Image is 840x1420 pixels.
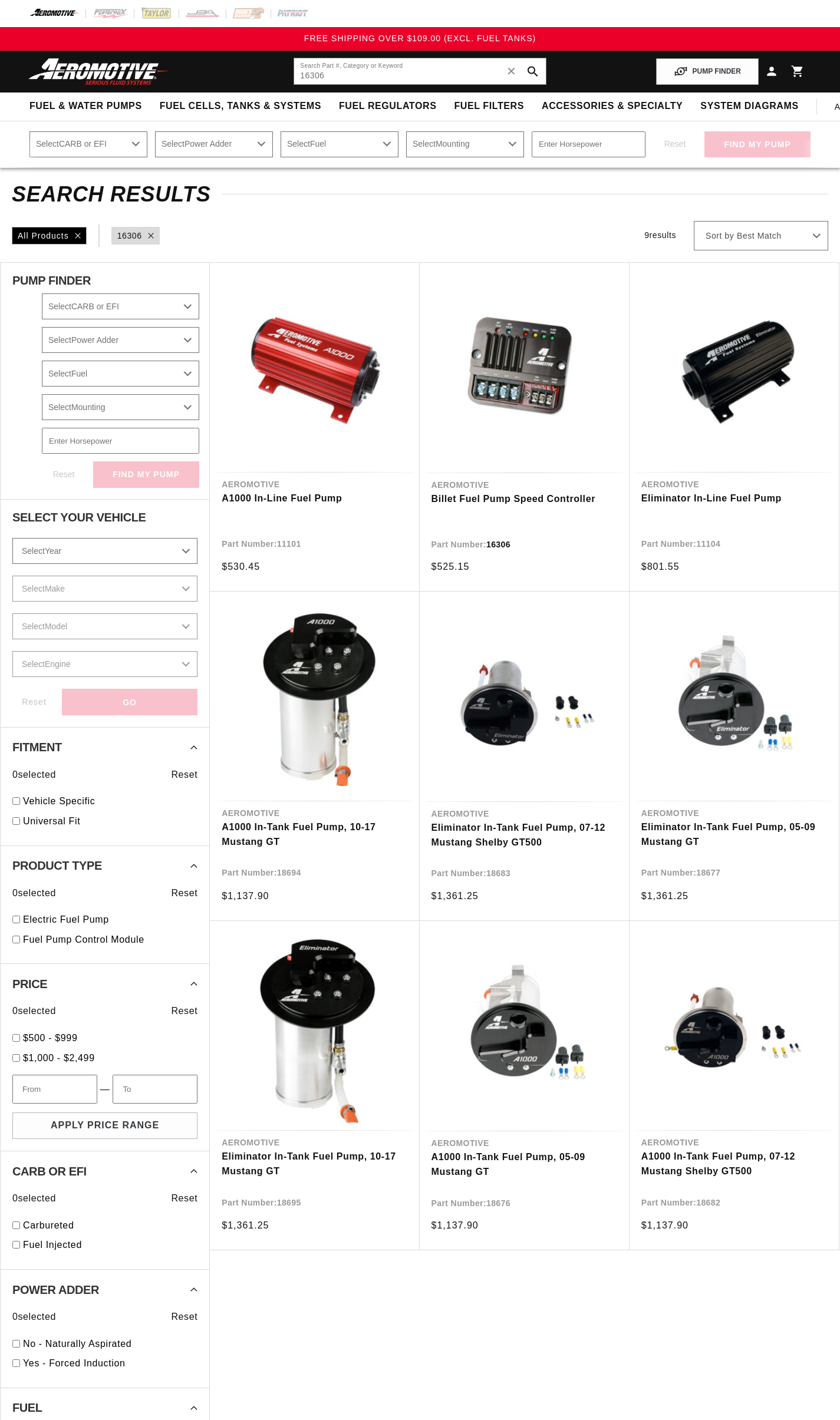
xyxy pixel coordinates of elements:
summary: Accessories & Specialty [533,93,691,120]
span: PUMP FINDER [12,275,91,286]
a: Eliminator In-Tank Fuel Pump, 10-17 Mustang GT [222,1149,407,1179]
button: search button [520,58,546,84]
a: Electric Fuel Pump [23,912,197,927]
span: $1,000 - $2,499 [23,1053,95,1063]
summary: Fuel Filters [445,93,533,120]
span: — [100,1082,110,1097]
span: Fitment [12,741,62,753]
select: Power Adder [155,131,273,157]
span: Product Type [12,860,102,871]
summary: System Diagrams [691,93,807,120]
div: Select Your Vehicle [12,511,197,526]
a: A1000 In-Tank Fuel Pump, 05-09 Mustang GT [431,1150,618,1180]
select: Model [12,613,197,639]
summary: Fuel Regulators [330,93,445,120]
a: Eliminator In-Line Fuel Pump [641,491,827,506]
input: Enter Horsepower [532,131,645,157]
a: A1000 In-Line Fuel Pump [222,491,407,506]
span: FREE SHIPPING OVER $109.00 (EXCL. FUEL TANKS) [304,34,536,43]
span: CARB or EFI [12,1165,87,1177]
a: Fuel Injected [23,1237,197,1253]
span: Reset [171,1309,197,1325]
img: Aeromotive [25,58,173,85]
select: Mounting [42,394,199,420]
select: CARB or EFI [42,293,199,319]
a: Vehicle Specific [23,794,197,809]
a: Carbureted [23,1218,197,1233]
span: 0 selected [12,1309,56,1325]
input: From [12,1075,97,1104]
a: Eliminator In-Tank Fuel Pump, 05-09 Mustang GT [641,820,827,850]
select: Year [12,538,197,564]
select: Power Adder [42,327,199,353]
span: 0 selected [12,1003,56,1019]
a: Yes - Forced Induction [23,1356,197,1371]
span: 9 results [644,230,676,240]
select: Engine [12,651,197,677]
select: Mounting [406,131,524,157]
span: Reset [171,1003,197,1019]
span: System Diagrams [700,100,798,113]
a: Billet Fuel Pump Speed Controller [431,491,618,507]
select: Fuel [42,361,199,387]
span: Reset [171,886,197,901]
a: A1000 In-Tank Fuel Pump, 07-12 Mustang Shelby GT500 [641,1149,827,1179]
span: Fuel [12,1402,42,1414]
button: Apply Price Range [12,1112,197,1139]
select: Fuel [281,131,398,157]
a: Eliminator In-Tank Fuel Pump, 07-12 Mustang Shelby GT500 [431,820,618,850]
span: Fuel Filters [454,100,524,113]
span: Power Adder [12,1284,99,1296]
span: Accessories & Specialty [542,100,683,113]
span: 0 selected [12,1191,56,1206]
span: Sort by [706,230,734,242]
input: To [113,1075,197,1104]
input: Search by Part Number, Category or Keyword [294,58,545,84]
div: All Products [12,227,87,245]
a: 16306 [117,229,142,242]
select: Sort by [694,221,828,250]
span: Reset [171,767,197,782]
a: A1000 In-Tank Fuel Pump, 10-17 Mustang GT [222,820,407,850]
select: Make [12,576,197,602]
span: 0 selected [12,886,56,901]
a: Fuel Pump Control Module [23,932,197,947]
input: Enter Horsepower [42,428,199,454]
span: $500 - $999 [23,1033,77,1043]
span: Fuel Regulators [339,100,436,113]
span: Fuel & Water Pumps [29,100,142,113]
a: No - Naturally Aspirated [23,1336,197,1352]
button: PUMP FINDER [656,58,759,85]
select: CARB or EFI [29,131,147,157]
a: Universal Fit [23,814,197,829]
h2: Search Results [12,185,828,204]
span: ✕ [506,62,517,81]
summary: Fuel Cells, Tanks & Systems [151,93,330,120]
span: Price [12,978,47,990]
span: Reset [171,1191,197,1206]
span: 0 selected [12,767,56,782]
summary: Fuel & Water Pumps [21,93,151,120]
span: Fuel Cells, Tanks & Systems [160,100,321,113]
